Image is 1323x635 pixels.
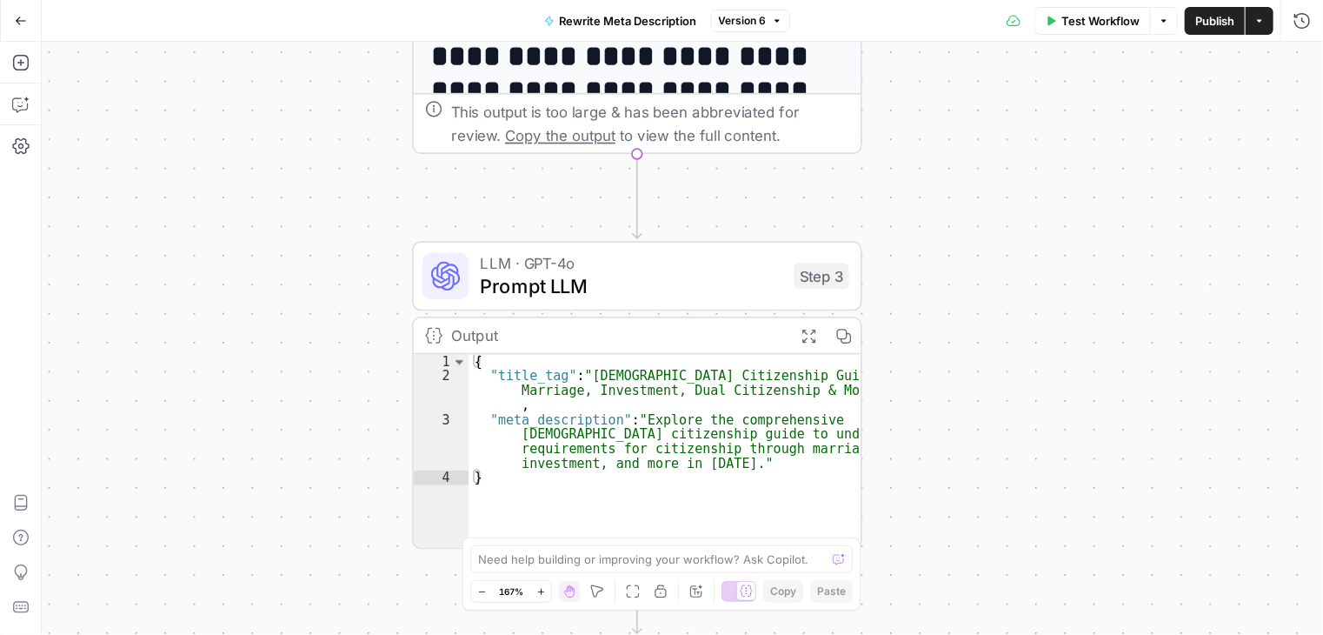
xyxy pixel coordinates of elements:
span: Test Workflow [1061,12,1140,30]
div: 2 [414,369,469,412]
span: Copy [770,584,796,599]
button: Copy [763,580,803,603]
div: Step 3 [794,263,848,289]
button: Paste [810,580,853,603]
button: Version 6 [711,10,790,32]
div: This output is too large & has been abbreviated for review. to view the full content. [451,100,849,146]
span: Publish [1195,12,1234,30]
g: Edge from step_3 to step_2 [633,549,642,634]
button: Publish [1185,7,1245,35]
span: LLM · GPT-4o [481,251,782,275]
button: Test Workflow [1034,7,1150,35]
span: Rewrite Meta Description [560,12,697,30]
g: Edge from step_1 to step_3 [633,153,642,238]
span: Paste [817,584,846,599]
div: LLM · GPT-4oPrompt LLMStep 3Output{ "title_tag":"[DEMOGRAPHIC_DATA] Citizenship Guide: By Marriag... [412,241,862,549]
div: 4 [414,471,469,485]
div: Output [451,324,782,347]
span: Version 6 [719,13,767,29]
span: Prompt LLM [481,271,782,300]
span: 167% [499,585,523,598]
div: 1 [414,355,469,370]
span: Toggle code folding, rows 1 through 4 [451,355,467,370]
span: Copy the output [505,126,615,144]
div: 3 [414,412,469,471]
button: Rewrite Meta Description [534,7,708,35]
